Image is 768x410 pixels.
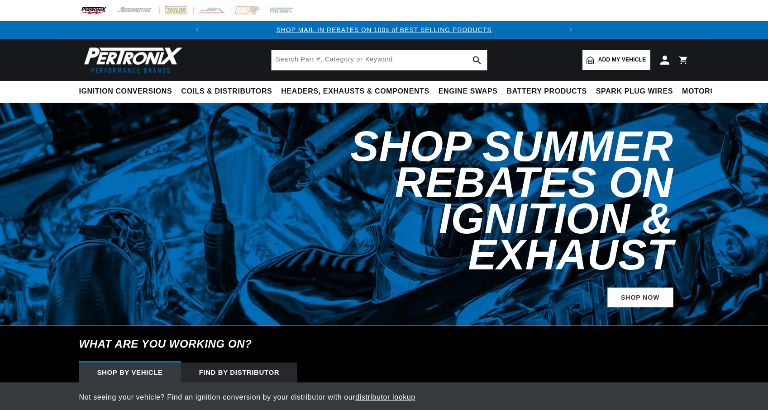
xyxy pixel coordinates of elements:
a: SHOP MAIL-IN REBATES ON 100s of BEST SELLING PRODUCTS [276,26,491,33]
summary: Spark Plug Wires [592,81,677,102]
span: Ignition Conversions [79,87,172,96]
div: Shop by vehicle [79,363,181,382]
slideshow-component: Translation missing: en.sections.announcements.announcement_bar [57,21,712,39]
span: Add my vehicle [598,56,646,64]
h6: What are you working on? [57,326,712,362]
button: Translation missing: en.sections.announcements.next_announcement [562,21,580,39]
button: Translation missing: en.sections.announcements.previous_announcement [188,21,206,39]
div: Find by Distributor [181,363,298,382]
input: Search Part #, Category or Keyword [272,50,487,70]
span: Motorcycle [682,87,736,96]
a: Shop Now [607,287,673,308]
summary: Coils & Distributors [176,81,277,102]
p: Not seeing your vehicle? Find an ignition conversion by your distributor with our [79,391,689,403]
span: Spark Plug Wires [596,87,673,96]
summary: Engine Swaps [434,81,502,102]
a: distributor lookup [355,393,415,401]
summary: Ignition Conversions [79,81,177,102]
span: Battery Products [507,87,587,96]
button: search button [467,50,487,70]
div: 1 of 2 [206,25,562,35]
h2: Shop Summer Rebates on Ignition & Exhaust [286,128,673,273]
summary: Motorcycle [677,81,740,102]
span: Engine Swaps [439,87,498,96]
a: Add my vehicle [582,50,650,70]
span: Coils & Distributors [181,87,272,96]
div: Announcement [206,25,562,35]
summary: Headers, Exhausts & Components [277,81,434,102]
img: Pertronix [79,44,183,75]
summary: Battery Products [502,81,592,102]
span: Headers, Exhausts & Components [281,87,429,96]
